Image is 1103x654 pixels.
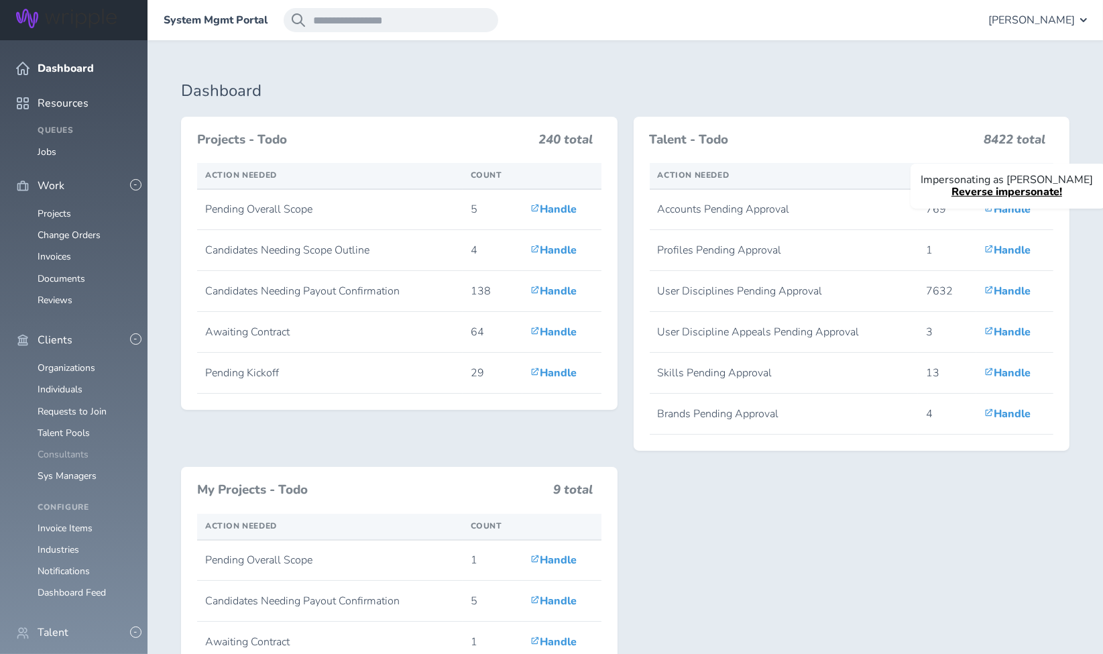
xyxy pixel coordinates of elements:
td: 3 [918,312,976,353]
td: 1 [918,230,976,271]
td: Awaiting Contract [197,312,463,353]
td: 4 [918,394,976,435]
a: Sys Managers [38,470,97,482]
button: - [130,626,141,638]
a: Reviews [38,294,72,307]
td: 29 [463,353,522,394]
h3: Projects - Todo [197,133,531,148]
h4: Configure [38,503,131,512]
td: Accounts Pending Approval [650,189,918,230]
td: 769 [918,189,976,230]
td: 13 [918,353,976,394]
a: Talent Pools [38,427,90,439]
p: Impersonating as [PERSON_NAME] [921,174,1093,186]
td: Skills Pending Approval [650,353,918,394]
span: Action Needed [658,170,730,180]
h3: 8422 total [984,133,1045,153]
button: - [130,179,141,190]
td: 5 [463,189,522,230]
td: Pending Overall Scope [197,189,463,230]
span: Work [38,180,64,192]
a: Invoices [38,250,71,263]
a: Projects [38,207,71,220]
td: 1 [463,540,522,581]
a: System Mgmt Portal [164,14,268,26]
a: Jobs [38,146,56,158]
td: 138 [463,271,522,312]
td: 64 [463,312,522,353]
a: Handle [984,406,1031,421]
span: Resources [38,97,89,109]
a: Handle [530,243,577,258]
span: [PERSON_NAME] [988,14,1075,26]
a: Documents [38,272,85,285]
a: Handle [530,594,577,608]
a: Handle [984,243,1031,258]
span: Dashboard [38,62,94,74]
a: Handle [984,202,1031,217]
a: Handle [530,202,577,217]
td: Brands Pending Approval [650,394,918,435]
span: Count [471,521,502,531]
a: Handle [530,366,577,380]
a: Consultants [38,448,89,461]
a: Handle [530,553,577,567]
h1: Dashboard [181,82,1069,101]
td: 7632 [918,271,976,312]
td: User Disciplines Pending Approval [650,271,918,312]
h3: My Projects - Todo [197,483,546,498]
h3: Talent - Todo [650,133,976,148]
td: 4 [463,230,522,271]
td: User Discipline Appeals Pending Approval [650,312,918,353]
img: Wripple [16,9,117,28]
td: Pending Kickoff [197,353,463,394]
td: 5 [463,581,522,622]
a: Dashboard Feed [38,586,106,599]
a: Reverse impersonate! [951,184,1062,199]
span: Talent [38,626,68,639]
a: Handle [984,325,1031,339]
td: Candidates Needing Payout Confirmation [197,581,463,622]
a: Change Orders [38,229,101,241]
a: Invoice Items [38,522,93,535]
a: Handle [984,284,1031,298]
a: Industries [38,543,79,556]
h3: 240 total [539,133,593,153]
button: - [130,333,141,345]
span: Action Needed [205,170,277,180]
h3: 9 total [554,483,593,503]
td: Candidates Needing Scope Outline [197,230,463,271]
a: Requests to Join [38,405,107,418]
span: Action Needed [205,521,277,531]
a: Handle [984,366,1031,380]
td: Pending Overall Scope [197,540,463,581]
span: Count [471,170,502,180]
button: [PERSON_NAME] [988,8,1087,32]
a: Individuals [38,383,82,396]
a: Handle [530,635,577,649]
h4: Queues [38,126,131,135]
a: Handle [530,325,577,339]
span: Clients [38,334,72,346]
td: Candidates Needing Payout Confirmation [197,271,463,312]
a: Organizations [38,362,95,374]
a: Notifications [38,565,90,578]
td: Profiles Pending Approval [650,230,918,271]
a: Handle [530,284,577,298]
